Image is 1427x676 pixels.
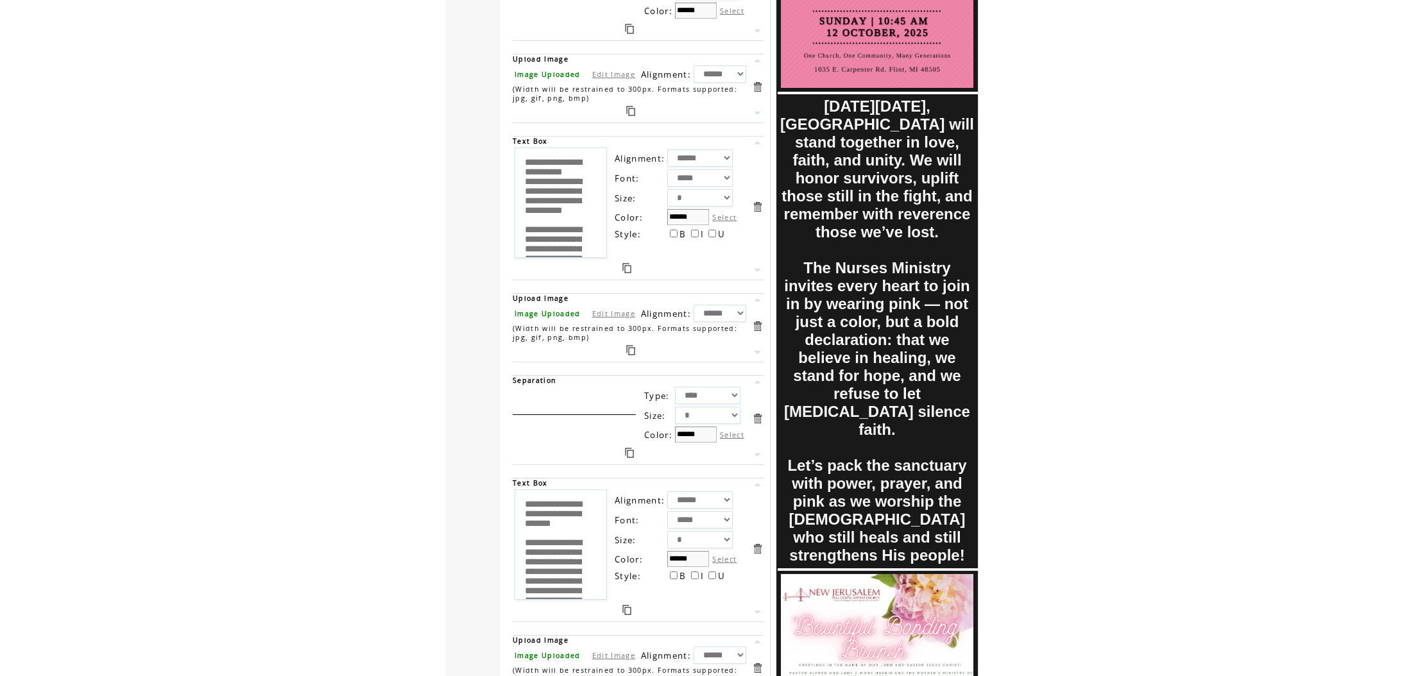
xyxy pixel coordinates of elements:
[751,543,764,555] a: Delete this item
[644,5,672,17] span: Color:
[720,6,744,15] label: Select
[513,636,568,645] span: Upload Image
[751,376,764,388] a: Move this item up
[751,25,764,37] a: Move this item down
[679,570,686,582] span: B
[615,553,643,565] span: Color:
[644,429,672,441] span: Color:
[615,514,640,526] span: Font:
[515,70,581,79] span: Image Uploaded
[615,494,665,506] span: Alignment:
[720,430,744,439] label: Select
[644,390,670,401] span: Type:
[626,106,635,116] a: Duplicate this item
[513,55,568,63] span: Upload Image
[641,308,691,319] span: Alignment:
[592,308,635,318] a: Edit Image
[780,97,974,564] font: [DATE][DATE], [GEOGRAPHIC_DATA] will stand together in love, faith, and unity. We will honor surv...
[701,228,704,240] span: I
[751,201,764,213] a: Delete this item
[751,294,764,306] a: Move this item up
[751,478,764,491] a: Move this item up
[615,212,643,223] span: Color:
[615,534,637,546] span: Size:
[701,570,704,582] span: I
[515,309,581,318] span: Image Uploaded
[751,606,764,618] a: Move this item down
[641,650,691,661] span: Alignment:
[626,345,635,355] a: Duplicate this item
[751,264,764,276] a: Move this item down
[712,554,737,564] label: Select
[622,263,631,273] a: Duplicate this item
[515,651,581,660] span: Image Uploaded
[513,324,737,342] span: (Width will be restrained to 300px. Formats supported: jpg, gif, png, bmp)
[625,24,634,34] a: Duplicate this item
[615,192,637,204] span: Size:
[641,69,691,80] span: Alignment:
[622,605,631,615] a: Duplicate this item
[751,55,764,67] a: Move this item up
[751,412,764,425] a: Delete this item
[625,448,634,458] a: Duplicate this item
[712,212,737,222] label: Select
[615,173,640,184] span: Font:
[718,228,725,240] span: U
[751,449,764,461] a: Move this item down
[751,320,764,332] a: Delete this item
[644,410,666,421] span: Size:
[751,662,764,674] a: Delete this item
[751,81,764,93] a: Delete this item
[718,570,725,582] span: U
[513,137,548,146] span: Text Box
[751,346,764,359] a: Move this item down
[615,153,665,164] span: Alignment:
[513,478,548,487] span: Text Box
[615,228,641,240] span: Style:
[679,228,686,240] span: B
[513,376,556,385] span: Separation
[513,85,737,103] span: (Width will be restrained to 300px. Formats supported: jpg, gif, png, bmp)
[751,107,764,119] a: Move this item down
[751,636,764,648] a: Move this item up
[592,69,635,79] a: Edit Image
[513,294,568,303] span: Upload Image
[751,137,764,149] a: Move this item up
[615,570,641,582] span: Style:
[592,650,635,660] a: Edit Image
